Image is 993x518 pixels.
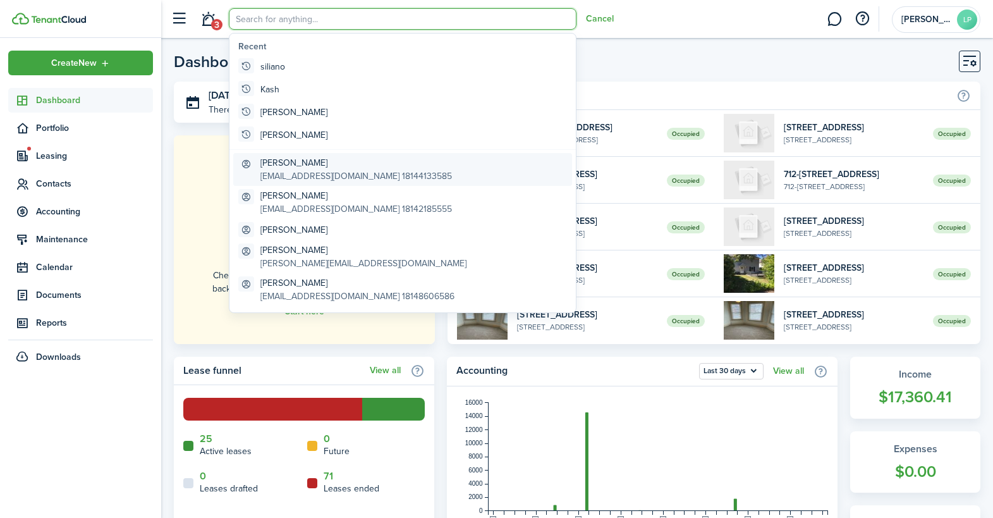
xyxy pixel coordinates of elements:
tspan: 10000 [465,440,483,447]
home-widget-title: Recently viewed [457,88,950,103]
widget-list-item-description: [STREET_ADDRESS] [784,321,923,333]
global-search-item: [PERSON_NAME] [233,101,572,123]
span: Reports [36,316,153,330]
global-search-item-title: [PERSON_NAME] [260,244,466,257]
widget-list-item-description: [STREET_ADDRESS] [517,321,657,333]
widget-list-item-description: [STREET_ADDRESS] [517,228,657,239]
home-widget-title: Future [324,445,350,458]
a: Notifications [196,3,220,35]
home-widget-title: Leases drafted [200,482,258,495]
span: Occupied [667,128,705,140]
input: Search for anything... [229,8,576,30]
global-search-item-title: [PERSON_NAME] [260,128,327,142]
home-widget-title: Leases ended [324,482,379,495]
global-search-item-title: [PERSON_NAME] [260,106,327,119]
button: Open menu [8,51,153,75]
a: View all [773,366,804,376]
tspan: 0 [479,507,483,514]
global-search-item-description: [EMAIL_ADDRESS][DOMAIN_NAME] 18148606586 [260,290,454,303]
span: Occupied [667,221,705,233]
span: Maintenance [36,233,153,246]
widget-list-item-description: [STREET_ADDRESS] [784,274,923,286]
button: Open menu [699,363,764,379]
a: Messaging [822,3,846,35]
global-search-item: [PERSON_NAME] [233,123,572,146]
home-widget-title: Lease funnel [183,363,363,378]
a: 0 [324,433,330,445]
span: Lauris Properties LLC [901,15,952,24]
button: Cancel [586,14,614,24]
global-search-item-title: [PERSON_NAME] [260,156,452,170]
button: Last 30 days [699,363,764,379]
header-page-title: Dashboard [174,54,252,70]
widget-list-item-title: [STREET_ADDRESS] [517,261,657,274]
a: 0 [200,471,206,482]
widget-list-item-title: [STREET_ADDRESS] [784,308,923,321]
img: 712 - 2nd Floor [724,161,774,199]
avatar-text: LP [957,9,977,30]
tspan: 16000 [465,399,483,406]
span: 3 [211,19,222,30]
tspan: 6000 [468,467,483,474]
span: Downloads [36,350,81,364]
tspan: 2000 [468,493,483,500]
span: Create New [51,59,97,68]
a: 25 [200,433,212,445]
widget-list-item-title: [STREET_ADDRESS] [517,214,657,228]
img: 2nd Floor [457,301,508,340]
global-search-item: siliano [233,55,572,78]
img: 1 [724,207,774,246]
widget-list-item-title: [STREET_ADDRESS] [784,261,923,274]
a: Dashboard [8,88,153,113]
h3: [DATE], [DATE] [209,88,425,104]
widget-stats-title: Expenses [863,441,968,457]
widget-list-item-title: 712-[STREET_ADDRESS] [517,121,657,134]
global-search-item: Kash [233,78,572,101]
widget-list-item-title: [STREET_ADDRESS] [517,168,657,181]
widget-list-item-description: 712-[STREET_ADDRESS] [784,181,923,192]
global-search-item-description: [EMAIL_ADDRESS][DOMAIN_NAME] 18142185555 [260,202,452,216]
img: 1st Floor [724,114,774,152]
widget-stats-title: Income [863,367,968,382]
span: Occupied [667,175,705,187]
tspan: 12000 [465,426,483,433]
span: Documents [36,288,153,302]
global-search-item-title: [PERSON_NAME] [260,189,452,202]
span: Calendar [36,261,153,274]
global-search-list-title: Recent [238,40,572,53]
span: Occupied [667,315,705,327]
img: 2nd Floor [724,301,774,340]
global-search-item-title: [PERSON_NAME] [260,223,327,237]
button: Customise [959,51,980,72]
img: 1st Floor [724,254,774,293]
tspan: 4000 [468,480,483,487]
widget-list-item-title: [STREET_ADDRESS] [784,121,923,134]
img: TenantCloud [12,13,29,25]
span: Occupied [933,315,971,327]
span: Occupied [933,128,971,140]
widget-list-item-title: [STREET_ADDRESS] [517,308,657,321]
home-placeholder-description: Check your tenants for reliability with thorough background, income, and rental history checks. [202,269,406,295]
widget-list-item-title: [STREET_ADDRESS] [784,214,923,228]
button: Open resource center [851,8,873,30]
span: Accounting [36,205,153,218]
widget-list-item-description: 712-[STREET_ADDRESS] [517,134,657,145]
widget-list-item-title: 712-[STREET_ADDRESS] [784,168,923,181]
widget-list-item-description: [STREET_ADDRESS] [517,181,657,192]
a: View all [370,366,401,376]
global-search-item-description: [PERSON_NAME][EMAIL_ADDRESS][DOMAIN_NAME] [260,257,466,270]
home-widget-title: Accounting [456,363,693,379]
img: TenantCloud [31,16,86,23]
span: Occupied [933,175,971,187]
widget-list-item-description: [STREET_ADDRESS] [517,274,657,286]
home-widget-title: Active leases [200,445,252,458]
widget-list-item-description: [STREET_ADDRESS] [784,134,923,145]
a: 71 [324,471,333,482]
global-search-item-title: [PERSON_NAME] [260,276,454,290]
button: Open sidebar [167,7,191,31]
widget-stats-count: $0.00 [863,460,968,484]
global-search-item-title: siliano [260,60,285,73]
span: Occupied [933,221,971,233]
span: Contacts [36,177,153,190]
widget-list-item-description: [STREET_ADDRESS] [784,228,923,239]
